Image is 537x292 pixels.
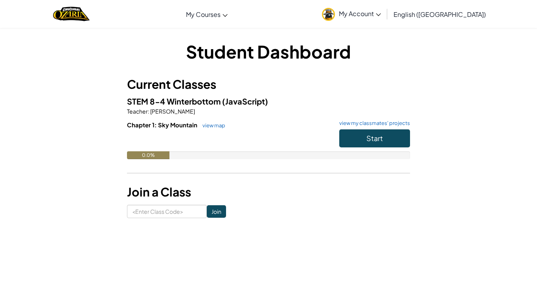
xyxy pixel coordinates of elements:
[390,4,490,25] a: English ([GEOGRAPHIC_DATA])
[366,134,383,143] span: Start
[339,129,410,147] button: Start
[127,151,169,159] div: 0.0%
[127,121,199,129] span: Chapter 1: Sky Mountain
[182,4,232,25] a: My Courses
[199,122,225,129] a: view map
[339,9,381,18] span: My Account
[322,8,335,21] img: avatar
[149,108,195,115] span: [PERSON_NAME]
[53,6,90,22] a: Ozaria by CodeCombat logo
[127,75,410,93] h3: Current Classes
[148,108,149,115] span: :
[318,2,385,26] a: My Account
[207,205,226,218] input: Join
[127,205,207,218] input: <Enter Class Code>
[53,6,90,22] img: Home
[127,96,222,106] span: STEM 8-4 Winterbottom
[186,10,221,18] span: My Courses
[127,108,148,115] span: Teacher
[127,39,410,64] h1: Student Dashboard
[222,96,268,106] span: (JavaScript)
[335,121,410,126] a: view my classmates' projects
[394,10,486,18] span: English ([GEOGRAPHIC_DATA])
[127,183,410,201] h3: Join a Class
